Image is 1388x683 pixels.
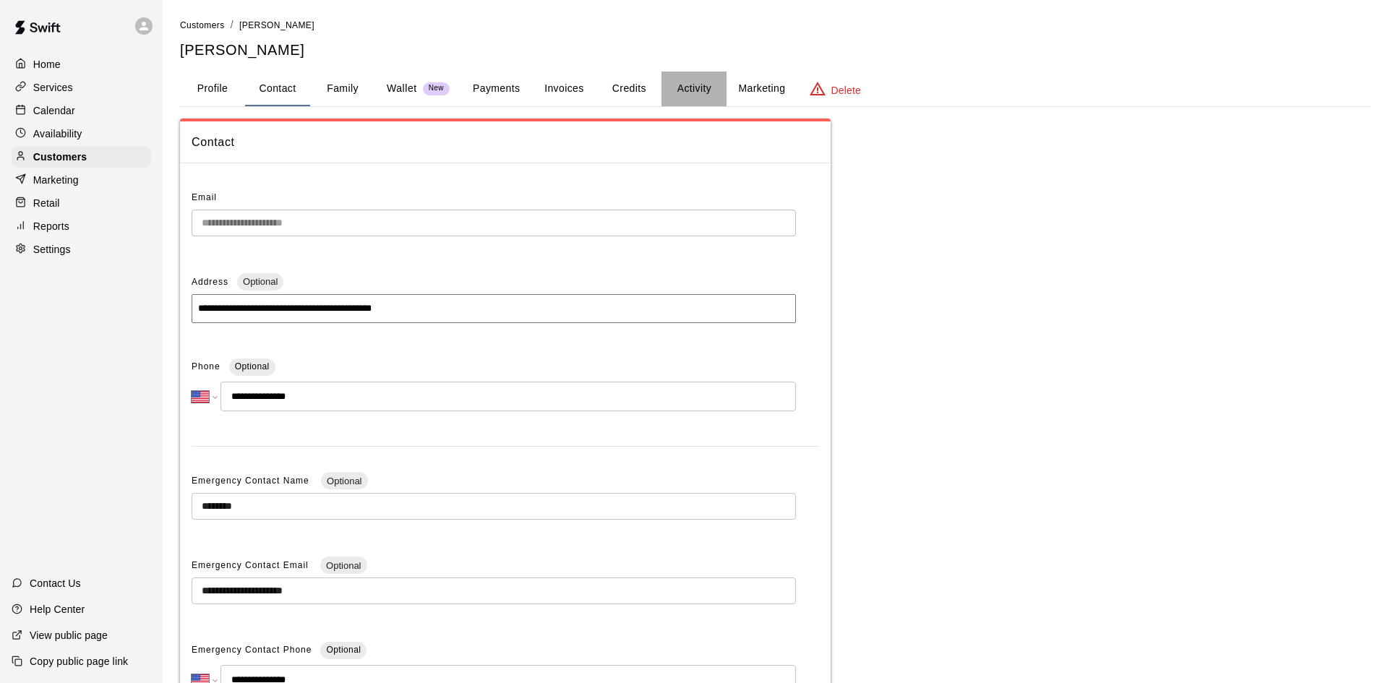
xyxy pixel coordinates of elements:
[321,476,367,486] span: Optional
[239,20,314,30] span: [PERSON_NAME]
[387,81,417,96] p: Wallet
[12,169,151,191] a: Marketing
[661,72,727,106] button: Activity
[30,654,128,669] p: Copy public page link
[12,192,151,214] a: Retail
[12,77,151,98] a: Services
[461,72,531,106] button: Payments
[33,219,69,233] p: Reports
[33,150,87,164] p: Customers
[231,17,234,33] li: /
[192,639,312,662] span: Emergency Contact Phone
[192,192,217,202] span: Email
[33,196,60,210] p: Retail
[192,277,228,287] span: Address
[245,72,310,106] button: Contact
[180,17,1371,33] nav: breadcrumb
[12,123,151,145] a: Availability
[33,103,75,118] p: Calendar
[326,645,361,655] span: Optional
[30,628,108,643] p: View public page
[30,602,85,617] p: Help Center
[237,276,283,287] span: Optional
[180,40,1371,60] h5: [PERSON_NAME]
[12,215,151,237] a: Reports
[12,100,151,121] a: Calendar
[531,72,596,106] button: Invoices
[33,80,73,95] p: Services
[596,72,661,106] button: Credits
[33,57,61,72] p: Home
[33,242,71,257] p: Settings
[831,83,861,98] p: Delete
[192,560,312,570] span: Emergency Contact Email
[320,560,367,571] span: Optional
[310,72,375,106] button: Family
[12,239,151,260] a: Settings
[235,361,270,371] span: Optional
[12,146,151,168] a: Customers
[180,19,225,30] a: Customers
[180,72,1371,106] div: basic tabs example
[30,576,81,590] p: Contact Us
[727,72,797,106] button: Marketing
[192,356,220,379] span: Phone
[33,173,79,187] p: Marketing
[12,53,151,75] a: Home
[192,476,312,486] span: Emergency Contact Name
[423,84,450,93] span: New
[180,72,245,106] button: Profile
[180,20,225,30] span: Customers
[192,210,796,236] div: The email of an existing customer can only be changed by the customer themselves at https://book....
[192,133,819,152] span: Contact
[33,126,82,141] p: Availability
